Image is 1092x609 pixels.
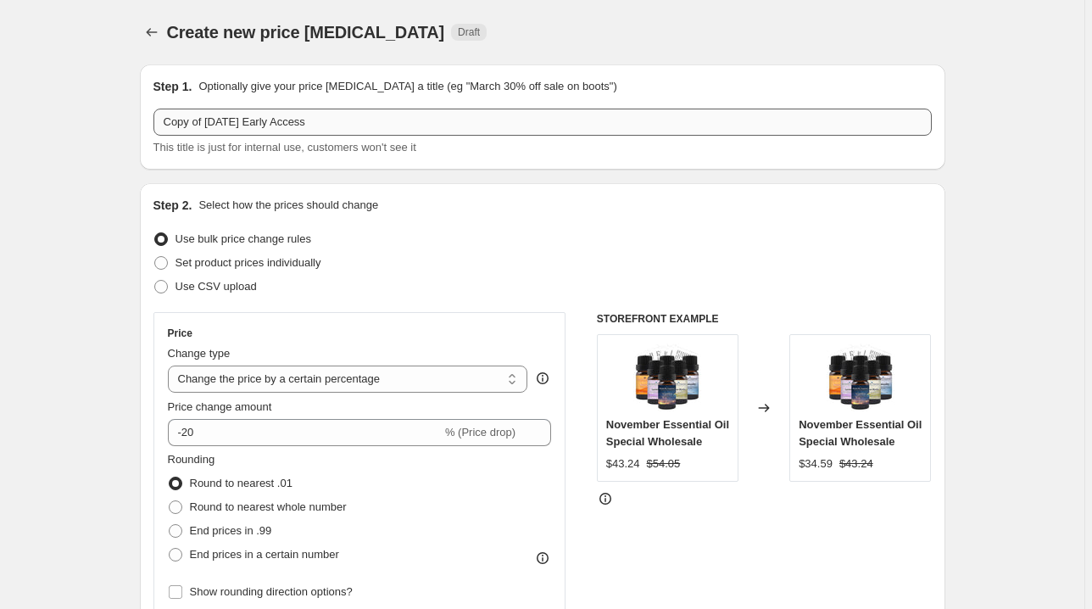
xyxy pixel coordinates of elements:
[190,477,292,489] span: Round to nearest .01
[175,256,321,269] span: Set product prices individually
[190,500,347,513] span: Round to nearest whole number
[190,548,339,561] span: End prices in a certain number
[168,400,272,413] span: Price change amount
[168,347,231,360] span: Change type
[175,232,311,245] span: Use bulk price change rules
[140,20,164,44] button: Price change jobs
[198,78,616,95] p: Optionally give your price [MEDICAL_DATA] a title (eg "March 30% off sale on boots")
[647,455,681,472] strike: $54.05
[190,585,353,598] span: Show rounding direction options?
[198,197,378,214] p: Select how the prices should change
[445,426,515,439] span: % (Price drop)
[606,418,729,448] span: November Essential Oil Special Wholesale
[190,524,272,537] span: End prices in .99
[827,344,894,411] img: shopify-6oils-cards_6df80609-9130-424b-9c86-ce5233fb12f5_80x.jpg
[175,280,257,293] span: Use CSV upload
[633,344,701,411] img: shopify-6oils-cards_6df80609-9130-424b-9c86-ce5233fb12f5_80x.jpg
[168,327,192,340] h3: Price
[534,370,551,387] div: help
[153,109,932,136] input: 30% off holiday sale
[153,197,192,214] h2: Step 2.
[168,453,215,466] span: Rounding
[167,23,445,42] span: Create new price [MEDICAL_DATA]
[458,25,480,39] span: Draft
[153,141,416,154] span: This title is just for internal use, customers won't see it
[799,418,922,448] span: November Essential Oil Special Wholesale
[839,455,873,472] strike: $43.24
[153,78,192,95] h2: Step 1.
[799,455,833,472] div: $34.59
[606,455,640,472] div: $43.24
[597,312,932,326] h6: STOREFRONT EXAMPLE
[168,419,442,446] input: -15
